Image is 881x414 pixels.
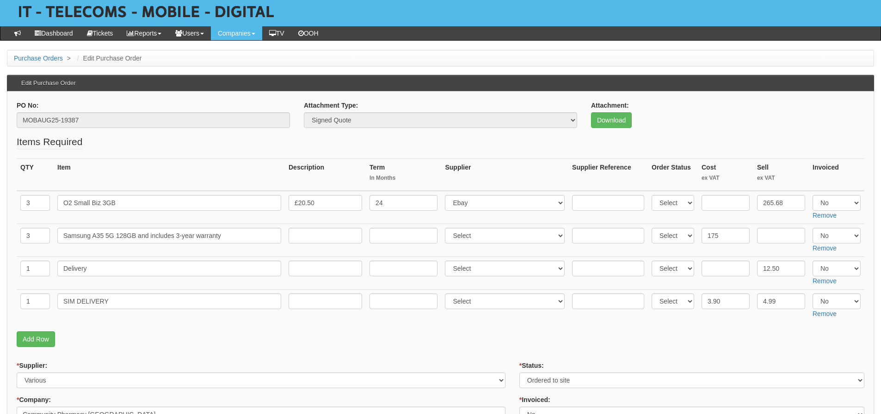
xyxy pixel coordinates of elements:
a: Remove [813,277,837,285]
h3: Edit Purchase Order [17,75,80,91]
th: Item [54,158,285,191]
legend: Items Required [17,135,82,149]
a: TV [262,26,291,40]
label: Supplier: [17,361,47,370]
th: Cost [698,158,753,191]
a: Reports [120,26,168,40]
li: Edit Purchase Order [75,54,142,63]
a: Remove [813,244,837,252]
a: Add Row [17,331,55,347]
th: Supplier Reference [568,158,648,191]
th: Order Status [648,158,698,191]
a: Companies [211,26,262,40]
a: Remove [813,212,837,219]
label: PO No: [17,101,38,110]
th: Description [285,158,366,191]
a: OOH [291,26,326,40]
a: Purchase Orders [14,55,63,62]
small: ex VAT [702,174,750,182]
a: Dashboard [28,26,80,40]
small: ex VAT [757,174,805,182]
label: Company: [17,395,51,404]
th: Invoiced [809,158,864,191]
th: Supplier [441,158,568,191]
a: Download [591,112,632,128]
label: Attachment: [591,101,629,110]
small: In Months [370,174,437,182]
th: QTY [17,158,54,191]
span: > [65,55,73,62]
a: Remove [813,310,837,317]
label: Attachment Type: [304,101,358,110]
label: Status: [519,361,544,370]
th: Term [366,158,441,191]
a: Users [168,26,211,40]
th: Sell [753,158,809,191]
label: Invoiced: [519,395,550,404]
a: Tickets [80,26,120,40]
